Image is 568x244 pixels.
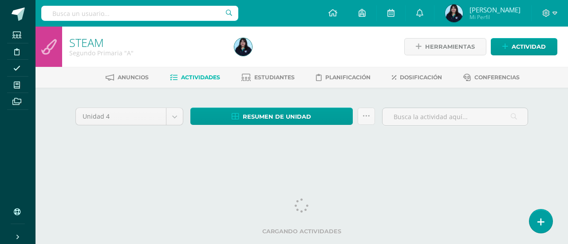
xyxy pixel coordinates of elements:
span: Resumen de unidad [243,108,311,125]
a: Conferencias [463,70,520,85]
a: Resumen de unidad [190,108,353,125]
a: Dosificación [392,70,442,85]
a: Herramientas [404,38,486,55]
span: Planificación [325,74,371,81]
span: Actividades [181,74,220,81]
img: 717e1260f9baba787432b05432d0efc0.png [234,38,252,56]
a: Unidad 4 [76,108,183,125]
span: Actividad [512,39,546,55]
a: Planificación [316,70,371,85]
span: Anuncios [118,74,149,81]
div: Segundo Primaria 'A' [69,49,224,57]
a: Anuncios [106,70,149,85]
input: Busca un usuario... [41,6,238,21]
span: [PERSON_NAME] [469,5,521,14]
input: Busca la actividad aquí... [383,108,528,125]
a: Actividades [170,70,220,85]
span: Dosificación [400,74,442,81]
span: Unidad 4 [83,108,159,125]
a: Actividad [491,38,557,55]
span: Conferencias [474,74,520,81]
a: STEAM [69,35,104,50]
h1: STEAM [69,36,224,49]
span: Estudiantes [254,74,295,81]
span: Herramientas [425,39,475,55]
label: Cargando actividades [75,228,528,235]
span: Mi Perfil [469,13,521,21]
a: Estudiantes [241,70,295,85]
img: 717e1260f9baba787432b05432d0efc0.png [445,4,463,22]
